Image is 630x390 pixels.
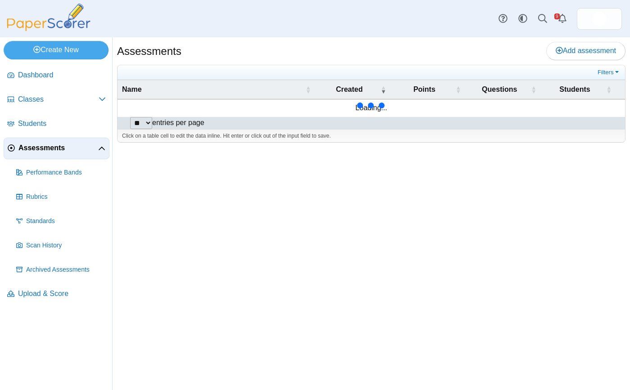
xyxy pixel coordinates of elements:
a: Add assessment [546,42,625,60]
a: Archived Assessments [13,259,109,281]
span: Assessments [18,143,98,153]
h1: Assessments [117,44,181,59]
span: Created [320,85,379,94]
div: Click on a table cell to edit the data inline. Hit enter or click out of the input field to save. [118,129,625,143]
span: Standards [26,217,106,226]
span: Questions [470,85,529,94]
img: PaperScorer [4,4,94,31]
span: Questions : Activate to sort [531,85,536,94]
span: Students : Activate to sort [606,85,612,94]
span: d&k prep prep [592,12,607,26]
span: Archived Assessments [26,265,106,274]
a: Dashboard [4,65,109,86]
a: Scan History [13,235,109,256]
span: Name [122,85,304,94]
span: Points [395,85,453,94]
span: Students [18,119,106,129]
a: Rubrics [13,186,109,208]
a: Assessments [4,138,109,159]
span: Performance Bands [26,168,106,177]
a: PaperScorer [4,25,94,32]
a: Filters [595,68,623,77]
span: Dashboard [18,70,106,80]
a: Students [4,113,109,135]
span: Name : Activate to sort [305,85,311,94]
td: Loading... [118,99,625,117]
span: Created : Activate to remove sorting [381,85,386,94]
span: Students [545,85,604,94]
span: Scan History [26,241,106,250]
a: Create New [4,41,109,59]
img: ps.cRz8zCdsP4LbcP2q [592,12,607,26]
span: Upload & Score [18,289,106,299]
a: Performance Bands [13,162,109,184]
a: Upload & Score [4,283,109,305]
span: Rubrics [26,193,106,202]
a: Alerts [553,9,572,29]
a: Standards [13,211,109,232]
a: ps.cRz8zCdsP4LbcP2q [577,8,622,30]
label: entries per page [152,119,204,126]
a: Classes [4,89,109,111]
span: Add assessment [556,47,616,54]
span: Points : Activate to sort [456,85,461,94]
span: Classes [18,94,99,104]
